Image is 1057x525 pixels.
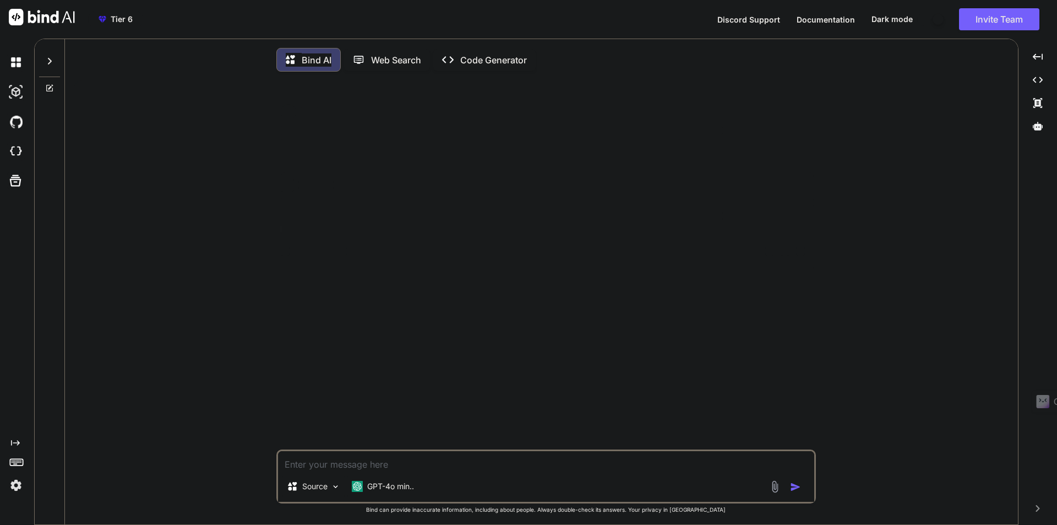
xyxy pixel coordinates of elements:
span: ‌ [301,107,318,116]
span: ‌ [281,212,723,220]
span: ‌ [294,247,347,256]
img: darkChat [7,53,25,72]
p: Web Search [371,53,421,67]
span: Documentation [797,15,855,24]
img: GPT-4o mini [352,481,363,492]
p: Code Generator [460,53,527,67]
span: ‌ [298,181,334,190]
p: Bind AI [302,53,331,67]
img: darkAi-studio [7,83,25,101]
span: Tier 6 [111,14,133,25]
span: Discord Support [717,15,780,24]
span: ‌ [781,247,789,256]
span: ‌ [796,247,805,256]
span: ‌ [281,104,296,120]
span: ‌ [281,247,290,256]
span: ‌ [281,126,723,135]
img: attachment [769,480,781,493]
button: premiumTier 6 [88,10,143,28]
button: Invite Team [959,8,1039,30]
p: Source [302,481,328,492]
button: Discord Support [717,14,780,25]
p: GPT-4o min.. [367,481,414,492]
img: premium [99,16,106,23]
img: icon [790,481,801,492]
img: Pick Models [331,482,340,491]
span: Dark mode [871,14,913,25]
span: ‌ [281,225,633,234]
button: Documentation [797,14,855,25]
p: Bind can provide inaccurate information, including about people. Always double-check its answers.... [276,506,816,514]
span: ‌ [281,139,680,148]
img: githubDark [7,112,25,131]
span: ‌ [765,247,774,256]
img: cloudideIcon [7,142,25,161]
img: Bind AI [9,9,75,25]
span: ‌ [281,178,294,192]
span: ‌ [281,198,814,207]
img: settings [7,476,25,495]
